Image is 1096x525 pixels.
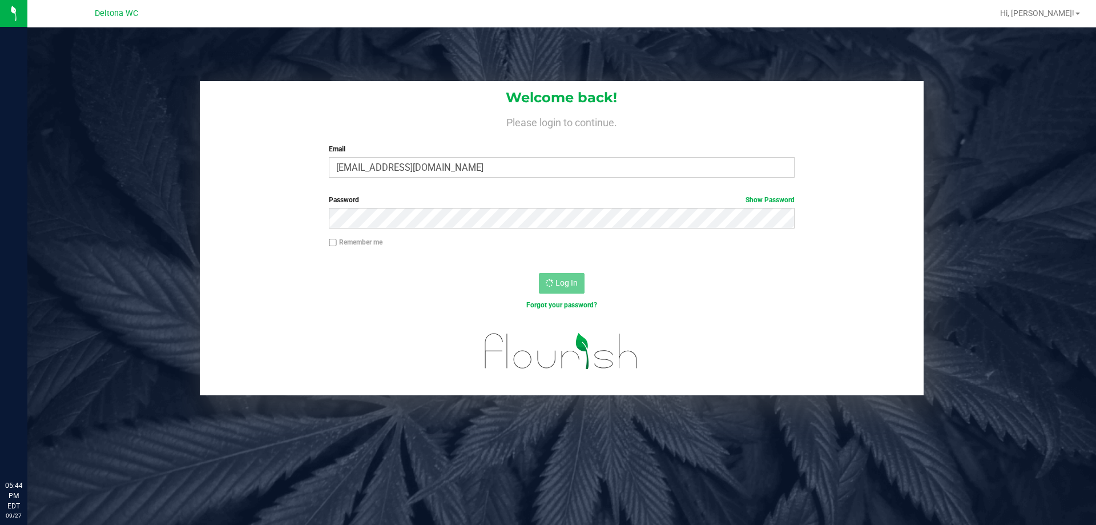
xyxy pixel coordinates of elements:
[746,196,795,204] a: Show Password
[329,196,359,204] span: Password
[555,278,578,287] span: Log In
[1000,9,1074,18] span: Hi, [PERSON_NAME]!
[95,9,138,18] span: Deltona WC
[200,114,924,128] h4: Please login to continue.
[329,237,382,247] label: Remember me
[539,273,585,294] button: Log In
[329,239,337,247] input: Remember me
[329,144,794,154] label: Email
[526,301,597,309] a: Forgot your password?
[5,480,22,511] p: 05:44 PM EDT
[200,90,924,105] h1: Welcome back!
[5,511,22,520] p: 09/27
[471,322,652,380] img: flourish_logo.svg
